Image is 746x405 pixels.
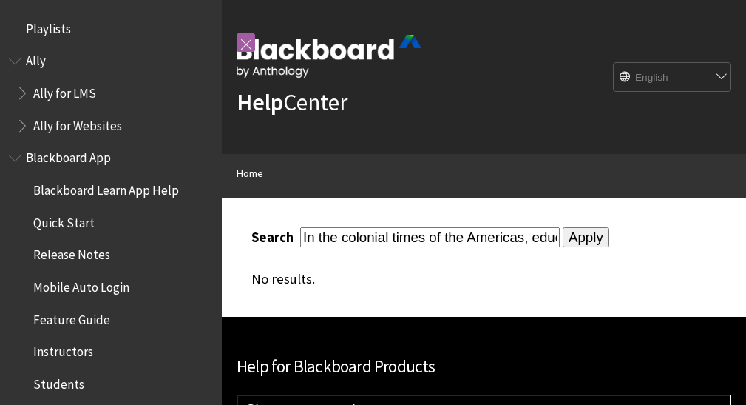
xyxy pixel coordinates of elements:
[26,146,111,166] span: Blackboard App
[33,275,129,295] span: Mobile Auto Login
[33,372,84,392] span: Students
[9,16,213,41] nav: Book outline for Playlists
[26,16,71,36] span: Playlists
[33,340,93,360] span: Instructors
[33,178,179,198] span: Blackboard Learn App Help
[237,87,283,117] strong: Help
[237,354,731,380] h2: Help for Blackboard Products
[26,49,46,69] span: Ally
[251,271,716,287] div: No results.
[33,243,110,263] span: Release Notes
[33,307,110,327] span: Feature Guide
[33,210,95,230] span: Quick Start
[563,227,609,248] input: Apply
[614,63,732,93] select: Site Language Selector
[237,164,263,183] a: Home
[33,81,96,101] span: Ally for LMS
[237,35,421,78] img: Blackboard by Anthology
[237,87,347,117] a: HelpCenter
[9,49,213,138] nav: Book outline for Anthology Ally Help
[33,113,122,133] span: Ally for Websites
[251,229,297,246] label: Search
